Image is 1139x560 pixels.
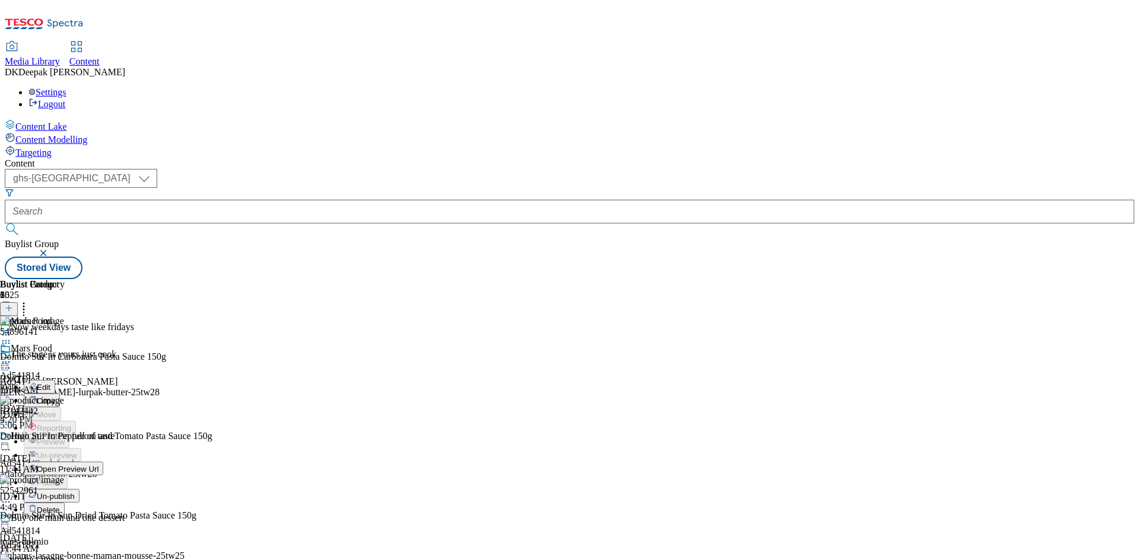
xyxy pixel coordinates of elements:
[5,257,82,279] button: Stored View
[15,135,87,145] span: Content Modelling
[5,56,60,66] span: Media Library
[28,99,65,109] a: Logout
[18,67,125,77] span: Deepak [PERSON_NAME]
[15,148,52,158] span: Targeting
[5,132,1134,145] a: Content Modelling
[5,42,60,67] a: Media Library
[5,145,1134,158] a: Targeting
[28,87,66,97] a: Settings
[5,239,59,249] span: Buylist Group
[69,56,100,66] span: Content
[5,119,1134,132] a: Content Lake
[69,42,100,67] a: Content
[15,121,67,132] span: Content Lake
[5,188,14,197] svg: Search Filters
[5,200,1134,223] input: Search
[5,158,1134,169] div: Content
[5,67,18,77] span: DK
